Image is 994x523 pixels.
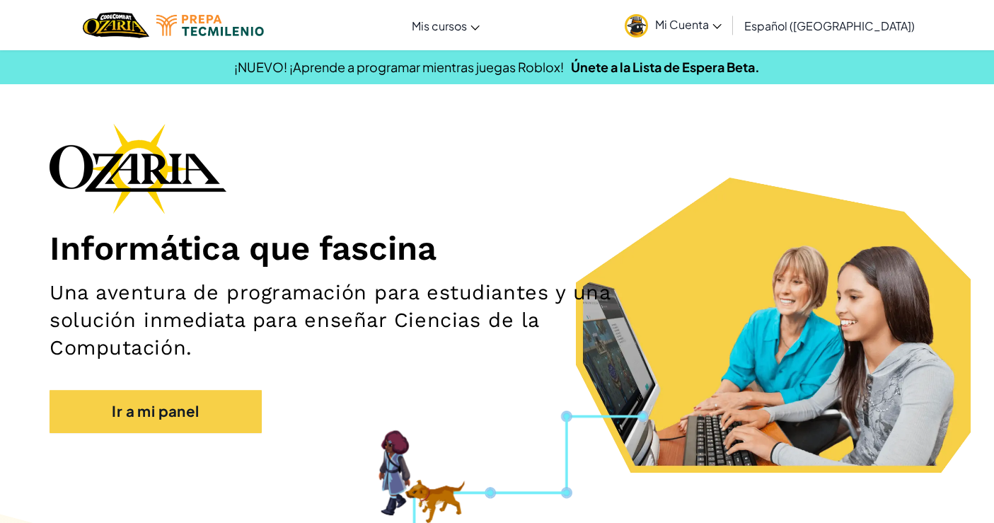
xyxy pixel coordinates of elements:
a: Ir a mi panel [50,390,262,433]
a: Español ([GEOGRAPHIC_DATA]) [737,6,922,45]
a: Mi Cuenta [618,3,729,47]
img: Ozaria branding logo [50,123,226,214]
span: Español ([GEOGRAPHIC_DATA]) [744,18,915,33]
h2: Una aventura de programación para estudiantes y una solución inmediata para enseñar Ciencias de l... [50,279,649,362]
h1: Informática que fascina [50,228,944,269]
img: Tecmilenio logo [156,15,264,36]
span: Mi Cuenta [655,17,722,32]
a: Mis cursos [405,6,487,45]
a: Únete a la Lista de Espera Beta. [571,59,760,75]
img: Home [83,11,149,40]
span: ¡NUEVO! ¡Aprende a programar mientras juegas Roblox! [234,59,564,75]
img: avatar [625,14,648,38]
a: Ozaria by CodeCombat logo [83,11,149,40]
span: Mis cursos [412,18,467,33]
